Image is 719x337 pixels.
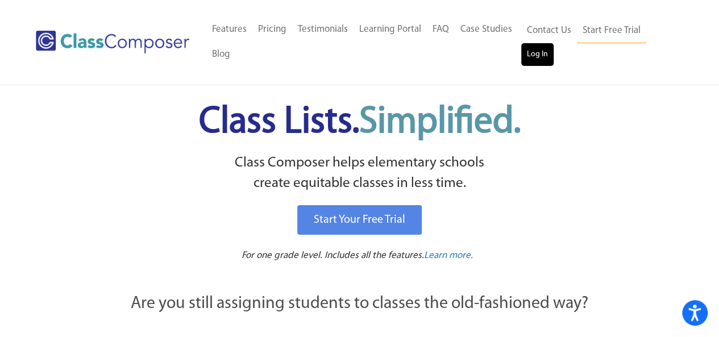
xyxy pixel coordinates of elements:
img: Class Composer [36,31,189,53]
a: Learn more. [424,249,473,263]
span: Simplified. [359,104,521,141]
span: Start Your Free Trial [314,214,405,226]
span: Learn more. [424,251,473,260]
a: Learning Portal [354,17,427,42]
a: FAQ [427,17,455,42]
a: Case Studies [455,17,518,42]
nav: Header Menu [206,17,521,67]
a: Start Free Trial [577,18,646,44]
a: Contact Us [521,18,577,43]
nav: Header Menu [521,18,675,66]
span: Class Lists. [199,104,521,141]
p: Class Composer helps elementary schools create equitable classes in less time. [68,153,651,194]
a: Pricing [252,17,292,42]
p: Are you still assigning students to classes the old-fashioned way? [70,292,650,317]
a: Blog [206,42,236,67]
a: Testimonials [292,17,354,42]
a: Features [206,17,252,42]
span: For one grade level. Includes all the features. [242,251,424,260]
a: Start Your Free Trial [297,205,422,235]
a: Log In [521,43,554,66]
